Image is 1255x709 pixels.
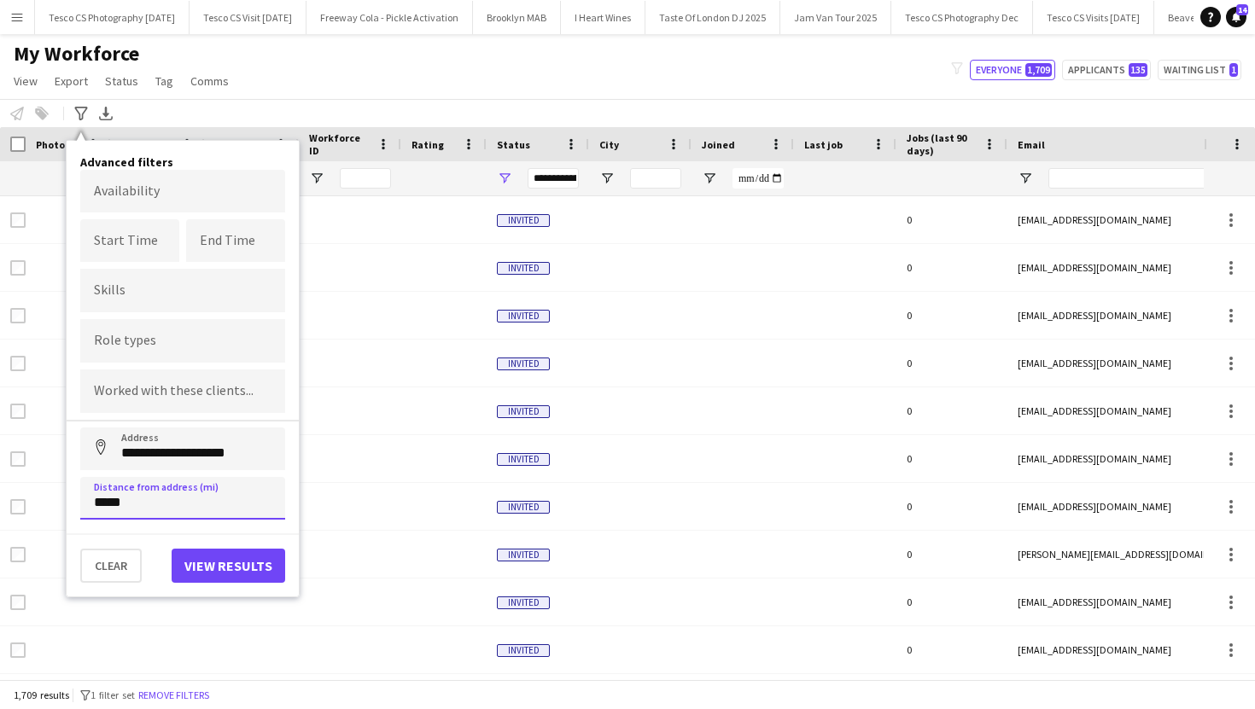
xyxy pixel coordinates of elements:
[497,405,550,418] span: Invited
[896,340,1007,386] div: 0
[1226,7,1246,27] a: 14
[10,499,26,514] input: Row Selection is disabled for this row (unchecked)
[561,1,645,34] button: I Heart Wines
[702,171,717,186] button: Open Filter Menu
[71,103,91,124] app-action-btn: Advanced filters
[7,70,44,92] a: View
[497,138,530,151] span: Status
[497,644,550,657] span: Invited
[1158,60,1241,80] button: Waiting list1
[497,214,550,227] span: Invited
[10,404,26,419] input: Row Selection is disabled for this row (unchecked)
[10,595,26,610] input: Row Selection is disabled for this row (unchecked)
[497,596,550,609] span: Invited
[896,531,1007,578] div: 0
[630,168,681,189] input: City Filter Input
[645,1,780,34] button: Taste Of London DJ 2025
[497,453,550,466] span: Invited
[155,73,173,89] span: Tag
[896,483,1007,530] div: 0
[896,292,1007,339] div: 0
[804,138,843,151] span: Last job
[1033,1,1154,34] button: Tesco CS Visits [DATE]
[970,60,1055,80] button: Everyone1,709
[497,501,550,514] span: Invited
[497,171,512,186] button: Open Filter Menu
[896,626,1007,673] div: 0
[896,387,1007,434] div: 0
[190,1,306,34] button: Tesco CS Visit [DATE]
[105,73,138,89] span: Status
[896,578,1007,625] div: 0
[10,260,26,276] input: Row Selection is disabled for this row (unchecked)
[733,168,784,189] input: Joined Filter Input
[1018,138,1045,151] span: Email
[96,103,116,124] app-action-btn: Export XLSX
[98,70,145,92] a: Status
[907,131,977,157] span: Jobs (last 90 days)
[190,73,229,89] span: Comms
[702,138,735,151] span: Joined
[891,1,1033,34] button: Tesco CS Photography Dec
[1229,63,1238,77] span: 1
[215,138,266,151] span: Last Name
[48,70,95,92] a: Export
[497,310,550,323] span: Invited
[14,73,38,89] span: View
[149,70,180,92] a: Tag
[599,171,615,186] button: Open Filter Menu
[1062,60,1151,80] button: Applicants135
[94,384,271,399] input: Type to search clients...
[55,73,88,89] span: Export
[35,1,190,34] button: Tesco CS Photography [DATE]
[94,282,271,298] input: Type to search skills...
[1236,4,1248,15] span: 14
[497,357,550,370] span: Invited
[80,154,285,170] h4: Advanced filters
[599,138,619,151] span: City
[309,131,371,157] span: Workforce ID
[10,451,26,467] input: Row Selection is disabled for this row (unchecked)
[10,212,26,228] input: Row Selection is disabled for this row (unchecked)
[497,262,550,275] span: Invited
[1025,63,1052,77] span: 1,709
[121,138,173,151] span: First Name
[90,689,135,701] span: 1 filter set
[80,549,142,583] button: Clear
[473,1,561,34] button: Brooklyn MAB
[497,549,550,561] span: Invited
[340,168,391,189] input: Workforce ID Filter Input
[10,547,26,562] input: Row Selection is disabled for this row (unchecked)
[36,138,65,151] span: Photo
[780,1,891,34] button: Jam Van Tour 2025
[135,686,213,705] button: Remove filters
[896,196,1007,243] div: 0
[896,435,1007,482] div: 0
[184,70,236,92] a: Comms
[14,41,139,67] span: My Workforce
[896,244,1007,291] div: 0
[10,642,26,658] input: Row Selection is disabled for this row (unchecked)
[306,1,473,34] button: Freeway Cola - Pickle Activation
[94,334,271,349] input: Type to search role types...
[1018,171,1033,186] button: Open Filter Menu
[309,171,324,186] button: Open Filter Menu
[1129,63,1147,77] span: 135
[412,138,444,151] span: Rating
[10,308,26,323] input: Row Selection is disabled for this row (unchecked)
[10,356,26,371] input: Row Selection is disabled for this row (unchecked)
[172,549,285,583] button: View results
